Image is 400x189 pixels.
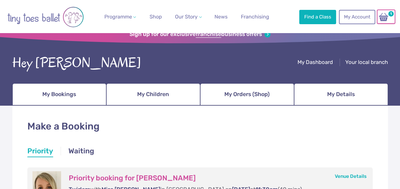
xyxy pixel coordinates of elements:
span: My Details [327,89,355,100]
a: My Details [294,83,388,106]
span: Shop [150,14,162,20]
span: My Children [137,89,169,100]
a: Sign up for our exclusivefranchisebusiness offers [130,31,270,38]
a: Our Story [172,10,204,23]
img: tiny toes ballet [7,4,84,31]
span: News [214,14,228,20]
a: Waiting [68,146,94,157]
a: Shop [147,10,165,23]
h1: Make a Booking [27,120,373,133]
span: Our Story [175,14,198,20]
div: Hey [PERSON_NAME] [12,53,141,73]
a: Franchising [238,10,272,23]
a: My Orders (Shop) [200,83,294,106]
span: My Dashboard [298,59,333,65]
span: My Orders (Shop) [224,89,270,100]
span: Your local branch [345,59,388,65]
a: My Account [339,10,375,24]
strong: franchise [196,31,221,38]
span: 1 [387,10,395,17]
span: Programme [104,14,132,20]
a: My Dashboard [298,59,333,67]
a: News [212,10,230,23]
a: My Children [106,83,200,106]
h3: Priority booking for [PERSON_NAME] [69,174,360,183]
span: Franchising [241,14,269,20]
a: Your local branch [345,59,388,67]
a: My Bookings [12,83,106,106]
a: 1 [377,10,395,24]
a: Venue Details [335,173,367,179]
a: Find a Class [299,10,336,24]
span: My Bookings [42,89,76,100]
a: Programme [102,10,138,23]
